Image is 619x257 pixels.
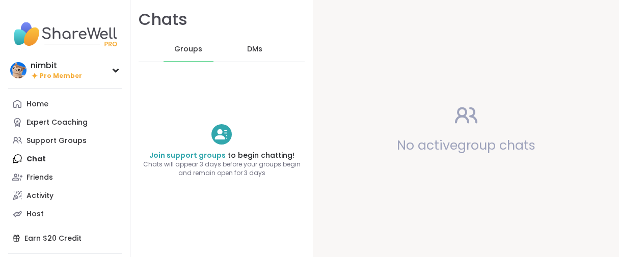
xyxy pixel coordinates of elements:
[8,131,122,150] a: Support Groups
[8,186,122,205] a: Activity
[26,99,48,109] div: Home
[26,118,88,128] div: Expert Coaching
[31,60,82,71] div: nimbit
[10,62,26,78] img: nimbit
[40,72,82,80] span: Pro Member
[26,136,87,146] div: Support Groups
[8,113,122,131] a: Expert Coaching
[139,8,187,31] h1: Chats
[247,44,262,54] span: DMs
[174,44,202,54] span: Groups
[8,205,122,223] a: Host
[26,173,53,183] div: Friends
[397,136,535,154] span: No active group chats
[130,160,313,178] span: Chats will appear 3 days before your groups begin and remain open for 3 days
[8,229,122,247] div: Earn $20 Credit
[26,209,44,219] div: Host
[8,16,122,52] img: ShareWell Nav Logo
[26,191,53,201] div: Activity
[8,95,122,113] a: Home
[149,150,226,160] a: Join support groups
[8,168,122,186] a: Friends
[130,151,313,161] h4: to begin chatting!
